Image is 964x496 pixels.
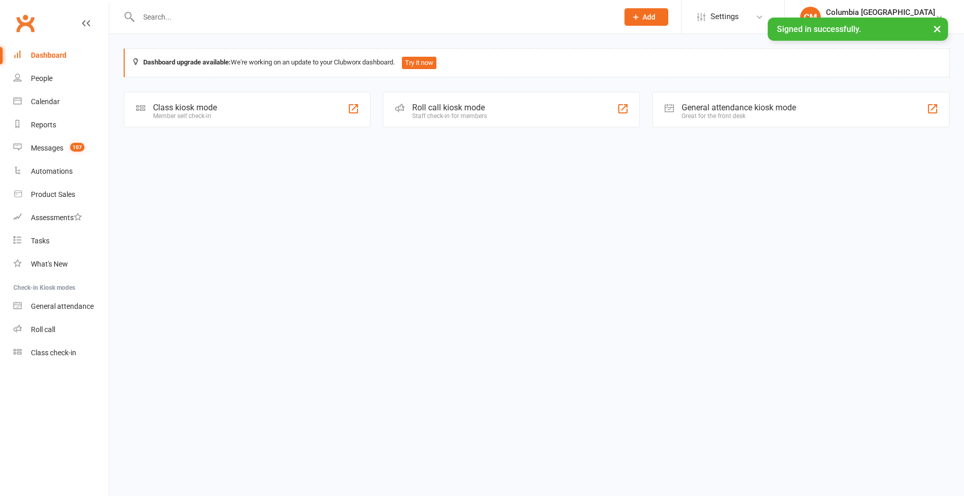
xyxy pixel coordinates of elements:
a: Messages 107 [13,137,109,160]
div: Product Sales [31,190,75,199]
div: People [31,74,53,82]
div: Dashboard [31,51,66,59]
div: Assessments [31,213,82,222]
a: Automations [13,160,109,183]
button: Add [624,8,668,26]
a: General attendance kiosk mode [13,295,109,318]
strong: Dashboard upgrade available: [143,58,231,66]
a: Assessments [13,206,109,229]
div: General attendance kiosk mode [682,103,796,112]
div: Class check-in [31,349,76,357]
div: We're working on an update to your Clubworx dashboard. [124,48,950,77]
div: Calendar [31,97,60,106]
div: Columbia [GEOGRAPHIC_DATA] [826,8,935,17]
div: Roll call kiosk mode [412,103,487,112]
div: Staff check-in for members [412,112,487,120]
div: Member self check-in [153,112,217,120]
button: × [928,18,946,40]
a: Reports [13,113,109,137]
div: Messages [31,144,63,152]
div: Roll call [31,325,55,334]
div: Great for the front desk [682,112,796,120]
a: Class kiosk mode [13,341,109,365]
span: Add [642,13,655,21]
div: General attendance [31,302,94,310]
div: CM [800,7,821,27]
span: Signed in successfully. [777,24,861,34]
span: 107 [70,143,84,152]
a: Tasks [13,229,109,253]
div: Class kiosk mode [153,103,217,112]
span: Settings [711,5,739,28]
a: Roll call [13,318,109,341]
div: ACA Network [826,17,935,26]
a: Clubworx [12,10,38,36]
a: Dashboard [13,44,109,67]
a: Product Sales [13,183,109,206]
a: Calendar [13,90,109,113]
div: Automations [31,167,73,175]
div: What's New [31,260,68,268]
a: People [13,67,109,90]
div: Reports [31,121,56,129]
button: Try it now [402,57,436,69]
input: Search... [136,10,611,24]
a: What's New [13,253,109,276]
div: Tasks [31,237,49,245]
